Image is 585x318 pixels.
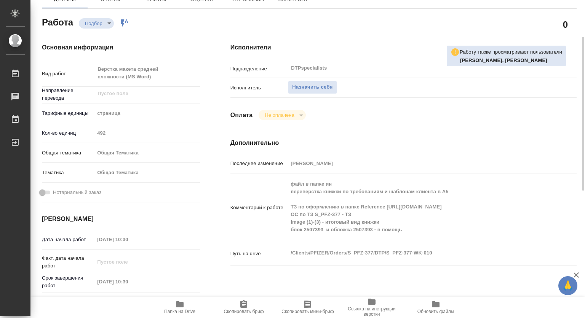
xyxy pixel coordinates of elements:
[42,129,94,137] p: Кол-во единиц
[281,309,334,314] span: Скопировать мини-бриф
[212,297,276,318] button: Скопировать бриф
[94,107,200,120] div: страница
[259,110,305,120] div: Подбор
[94,234,161,245] input: Пустое поле
[292,83,332,92] span: Назначить себя
[42,169,94,176] p: Тематика
[230,111,253,120] h4: Оплата
[460,57,562,64] p: Заборова Александра, Климентовский Сергей
[42,110,94,117] p: Тарифные единицы
[42,43,200,52] h4: Основная информация
[53,189,101,196] span: Нотариальный заказ
[230,43,577,52] h4: Исполнители
[42,215,200,224] h4: [PERSON_NAME]
[83,20,105,27] button: Подбор
[288,158,548,169] input: Пустое поле
[230,84,288,92] p: Исполнитель
[79,18,114,29] div: Подбор
[404,297,468,318] button: Обновить файлы
[42,149,94,157] p: Общая тематика
[94,146,200,159] div: Общая Тематика
[230,138,577,148] h4: Дополнительно
[561,278,574,294] span: 🙏
[288,246,548,259] textarea: /Clients/PFIZER/Orders/S_PFZ-377/DTP/S_PFZ-377-WK-010
[94,127,200,138] input: Пустое поле
[460,57,547,63] b: [PERSON_NAME], [PERSON_NAME]
[42,87,94,102] p: Направление перевода
[276,297,340,318] button: Скопировать мини-бриф
[288,178,548,236] textarea: файл в папке ин переверстка книжки по требованиям и шаблонам клиента в А5 ТЗ по оформлению в папк...
[230,204,288,211] p: Комментарий к работе
[94,166,200,179] div: Общая Тематика
[42,70,94,78] p: Вид работ
[340,297,404,318] button: Ссылка на инструкции верстки
[230,65,288,73] p: Подразделение
[42,274,94,289] p: Срок завершения работ
[460,48,562,56] p: Работу также просматривают пользователи
[94,276,161,287] input: Пустое поле
[230,160,288,167] p: Последнее изменение
[563,18,568,31] h2: 0
[148,297,212,318] button: Папка на Drive
[558,276,577,295] button: 🙏
[344,306,399,317] span: Ссылка на инструкции верстки
[230,250,288,258] p: Путь на drive
[42,236,94,243] p: Дата начала работ
[288,81,337,94] button: Назначить себя
[94,256,161,267] input: Пустое поле
[262,112,296,118] button: Не оплачена
[97,89,182,98] input: Пустое поле
[224,309,264,314] span: Скопировать бриф
[164,309,195,314] span: Папка на Drive
[417,309,454,314] span: Обновить файлы
[42,15,73,29] h2: Работа
[42,254,94,270] p: Факт. дата начала работ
